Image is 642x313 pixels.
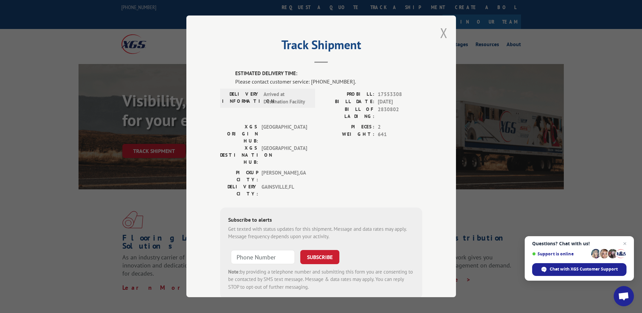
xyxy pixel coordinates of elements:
[220,183,258,197] label: DELIVERY CITY:
[220,40,422,53] h2: Track Shipment
[378,106,422,120] span: 2830802
[220,145,258,166] label: XGS DESTINATION HUB:
[621,240,629,248] span: Close chat
[235,70,422,78] label: ESTIMATED DELIVERY TIME:
[378,131,422,139] span: 641
[321,106,374,120] label: BILL OF LADING:
[550,266,618,272] span: Chat with XGS Customer Support
[262,123,307,145] span: [GEOGRAPHIC_DATA]
[300,250,339,264] button: SUBSCRIBE
[228,269,240,275] strong: Note:
[378,123,422,131] span: 2
[235,77,422,86] div: Please contact customer service: [PHONE_NUMBER].
[228,216,414,225] div: Subscribe to alerts
[378,98,422,106] span: [DATE]
[321,123,374,131] label: PIECES:
[532,263,626,276] div: Chat with XGS Customer Support
[262,169,307,183] span: [PERSON_NAME] , GA
[321,98,374,106] label: BILL DATE:
[262,183,307,197] span: GAINSVILLE , FL
[264,91,309,106] span: Arrived at Destination Facility
[614,286,634,306] div: Open chat
[228,268,414,291] div: by providing a telephone number and submitting this form you are consenting to be contacted by SM...
[440,24,448,42] button: Close modal
[231,250,295,264] input: Phone Number
[321,131,374,139] label: WEIGHT:
[262,145,307,166] span: [GEOGRAPHIC_DATA]
[220,169,258,183] label: PICKUP CITY:
[222,91,260,106] label: DELIVERY INFORMATION:
[532,251,589,256] span: Support is online
[321,91,374,98] label: PROBILL:
[228,225,414,241] div: Get texted with status updates for this shipment. Message and data rates may apply. Message frequ...
[532,241,626,246] span: Questions? Chat with us!
[220,123,258,145] label: XGS ORIGIN HUB:
[378,91,422,98] span: 17553308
